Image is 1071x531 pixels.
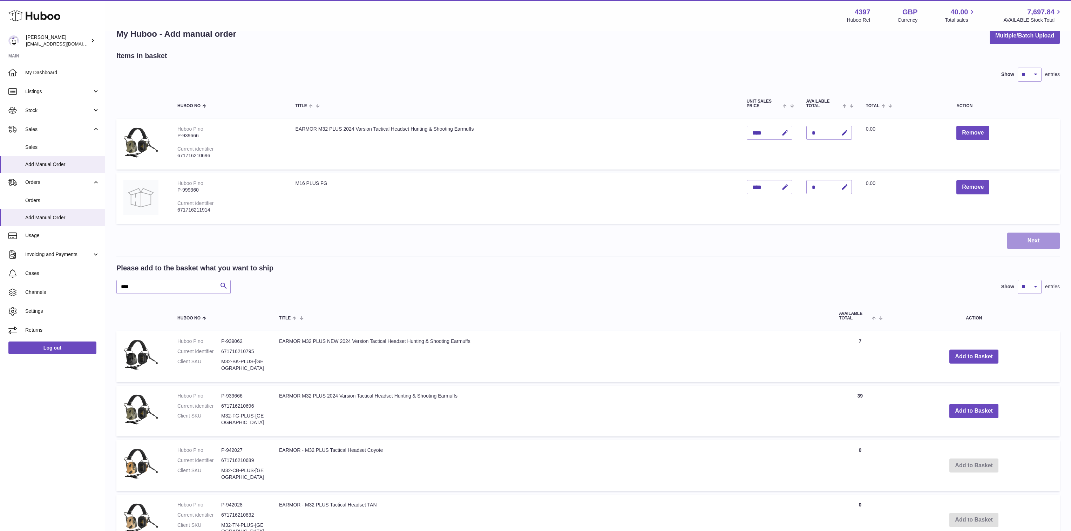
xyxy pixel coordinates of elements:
label: Show [1001,71,1014,78]
span: Stock [25,107,92,114]
td: EARMOR M32 PLUS 2024 Varsion Tactical Headset Hunting & Shooting Earmuffs [272,386,832,437]
span: AVAILABLE Stock Total [1003,17,1063,23]
img: M16 PLUS FG [123,180,158,215]
dd: P-939062 [221,338,265,345]
span: Usage [25,232,100,239]
td: 39 [832,386,888,437]
span: entries [1045,283,1060,290]
dt: Huboo P no [177,338,221,345]
dt: Client SKU [177,467,221,481]
dt: Current identifier [177,457,221,464]
a: Log out [8,342,96,354]
span: entries [1045,71,1060,78]
dt: Client SKU [177,358,221,372]
h2: Please add to the basket what you want to ship [116,263,273,273]
div: 671716211914 [177,207,282,213]
img: EARMOR M32 PLUS NEW 2024 Version Tactical Headset Hunting & Shooting Earmuffs [123,338,158,373]
span: Unit Sales Price [747,99,781,108]
button: Add to Basket [949,404,998,418]
span: 40.00 [950,7,968,17]
dd: 671716210795 [221,348,265,355]
span: AVAILABLE Total [839,311,870,320]
td: 0 [832,440,888,491]
dt: Huboo P no [177,502,221,508]
span: Huboo no [177,316,201,320]
dd: 671716210696 [221,403,265,409]
span: Add Manual Order [25,214,100,221]
div: Huboo P no [177,126,203,132]
span: Total sales [945,17,976,23]
dt: Current identifier [177,403,221,409]
div: Action [956,104,1053,108]
div: P-999360 [177,187,282,193]
button: Next [1007,233,1060,249]
div: Current identifier [177,146,214,152]
td: EARMOR M32 PLUS NEW 2024 Version Tactical Headset Hunting & Shooting Earmuffs [272,331,832,382]
span: Sales [25,126,92,133]
span: [EMAIL_ADDRESS][DOMAIN_NAME] [26,41,103,47]
span: Title [296,104,307,108]
div: Huboo P no [177,180,203,186]
div: Currency [898,17,918,23]
td: 7 [832,331,888,382]
span: Add Manual Order [25,161,100,168]
dd: M32-CB-PLUS-[GEOGRAPHIC_DATA] [221,467,265,481]
div: Current identifier [177,200,214,206]
dd: P-939666 [221,393,265,399]
span: 7,697.84 [1027,7,1055,17]
img: drumnnbass@gmail.com [8,35,19,46]
td: EARMOR M32 PLUS 2024 Varsion Tactical Headset Hunting & Shooting Earmuffs [289,119,740,170]
button: Multiple/Batch Upload [990,28,1060,44]
td: EARMOR - M32 PLUS Tactical Headset Coyote [272,440,832,491]
dt: Current identifier [177,348,221,355]
span: Total [866,104,880,108]
span: My Dashboard [25,69,100,76]
span: Returns [25,327,100,333]
span: Settings [25,308,100,315]
a: 7,697.84 AVAILABLE Stock Total [1003,7,1063,23]
span: Channels [25,289,100,296]
span: Huboo no [177,104,201,108]
h1: My Huboo - Add manual order [116,28,236,40]
button: Remove [956,180,989,194]
button: Add to Basket [949,350,998,364]
dt: Huboo P no [177,447,221,454]
a: 40.00 Total sales [945,7,976,23]
span: Orders [25,197,100,204]
td: M16 PLUS FG [289,173,740,224]
dd: 671716210689 [221,457,265,464]
div: [PERSON_NAME] [26,34,89,47]
dd: P-942028 [221,502,265,508]
label: Show [1001,283,1014,290]
dd: P-942027 [221,447,265,454]
span: Listings [25,88,92,95]
dd: 671716210832 [221,512,265,518]
strong: GBP [902,7,917,17]
div: 671716210696 [177,152,282,159]
dt: Current identifier [177,512,221,518]
span: Cases [25,270,100,277]
div: Huboo Ref [847,17,870,23]
span: Sales [25,144,100,151]
dd: M32-BK-PLUS-[GEOGRAPHIC_DATA] [221,358,265,372]
img: EARMOR M32 PLUS 2024 Varsion Tactical Headset Hunting & Shooting Earmuffs [123,393,158,428]
button: Remove [956,126,989,140]
img: EARMOR M32 PLUS 2024 Varsion Tactical Headset Hunting & Shooting Earmuffs [123,126,158,161]
span: AVAILABLE Total [806,99,841,108]
dt: Huboo P no [177,393,221,399]
h2: Items in basket [116,51,167,61]
dd: M32-FG-PLUS-[GEOGRAPHIC_DATA] [221,413,265,426]
span: Orders [25,179,92,186]
span: 0.00 [866,126,875,132]
div: P-939666 [177,132,282,139]
span: Title [279,316,291,320]
span: 0.00 [866,180,875,186]
strong: 4397 [855,7,870,17]
span: Invoicing and Payments [25,251,92,258]
th: Action [888,304,1060,327]
dt: Client SKU [177,413,221,426]
img: EARMOR - M32 PLUS Tactical Headset Coyote [123,447,158,482]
